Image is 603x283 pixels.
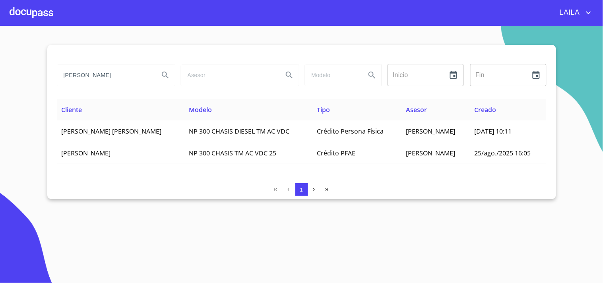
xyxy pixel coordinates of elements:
span: NP 300 CHASIS TM AC VDC 25 [189,149,277,157]
span: Asesor [406,105,427,114]
input: search [305,64,359,86]
span: [PERSON_NAME] [62,149,111,157]
button: account of current user [554,6,593,19]
span: Crédito Persona Física [317,127,384,136]
span: Tipo [317,105,330,114]
span: 1 [300,187,303,193]
span: [PERSON_NAME] [406,149,455,157]
span: Crédito PFAE [317,149,356,157]
span: Cliente [62,105,82,114]
span: [PERSON_NAME] [406,127,455,136]
span: [DATE] 10:11 [474,127,512,136]
button: 1 [295,183,308,196]
button: Search [156,66,175,85]
span: LAILA [554,6,584,19]
span: Creado [474,105,496,114]
span: 25/ago./2025 16:05 [474,149,531,157]
button: Search [280,66,299,85]
input: search [57,64,153,86]
span: NP 300 CHASIS DIESEL TM AC VDC [189,127,290,136]
input: search [181,64,277,86]
span: Modelo [189,105,212,114]
span: [PERSON_NAME] [PERSON_NAME] [62,127,162,136]
button: Search [363,66,382,85]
